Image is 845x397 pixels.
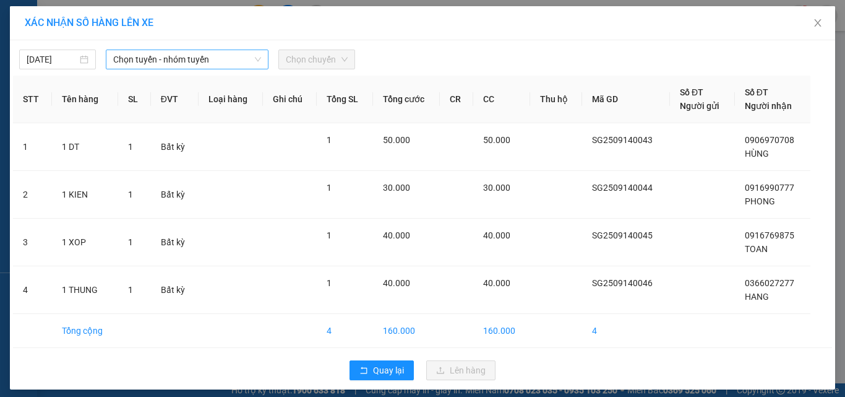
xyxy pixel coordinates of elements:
[263,76,317,123] th: Ghi chú
[13,76,52,123] th: STT
[128,190,133,199] span: 1
[327,183,332,193] span: 1
[128,285,133,295] span: 1
[13,123,52,171] td: 1
[473,314,530,348] td: 160.000
[104,59,170,74] li: (c) 2017
[745,244,768,254] span: TOAN
[483,278,510,288] span: 40.000
[592,183,653,193] span: SG2509140044
[52,76,118,123] th: Tên hàng
[483,230,510,240] span: 40.000
[483,183,510,193] span: 30.000
[128,237,133,247] span: 1
[151,219,199,266] td: Bất kỳ
[317,314,373,348] td: 4
[440,76,474,123] th: CR
[104,47,170,57] b: [DOMAIN_NAME]
[327,230,332,240] span: 1
[350,360,414,380] button: rollbackQuay lại
[286,50,348,69] span: Chọn chuyến
[118,76,150,123] th: SL
[680,101,719,111] span: Người gửi
[582,76,670,123] th: Mã GD
[151,171,199,219] td: Bất kỳ
[383,135,410,145] span: 50.000
[592,230,653,240] span: SG2509140045
[327,278,332,288] span: 1
[52,171,118,219] td: 1 KIEN
[151,76,199,123] th: ĐVT
[383,230,410,240] span: 40.000
[373,314,440,348] td: 160.000
[745,292,769,302] span: HANG
[745,183,794,193] span: 0916990777
[317,76,373,123] th: Tổng SL
[426,360,495,380] button: uploadLên hàng
[113,50,261,69] span: Chọn tuyến - nhóm tuyến
[80,18,119,119] b: BIÊN NHẬN GỬI HÀNG HÓA
[800,6,835,41] button: Close
[151,266,199,314] td: Bất kỳ
[745,230,794,240] span: 0916769875
[327,135,332,145] span: 1
[134,15,164,45] img: logo.jpg
[373,364,404,377] span: Quay lại
[52,266,118,314] td: 1 THUNG
[383,278,410,288] span: 40.000
[745,135,794,145] span: 0906970708
[13,219,52,266] td: 3
[13,266,52,314] td: 4
[592,278,653,288] span: SG2509140046
[483,135,510,145] span: 50.000
[254,56,262,63] span: down
[52,219,118,266] td: 1 XOP
[582,314,670,348] td: 4
[383,183,410,193] span: 30.000
[813,18,823,28] span: close
[592,135,653,145] span: SG2509140043
[52,123,118,171] td: 1 DT
[151,123,199,171] td: Bất kỳ
[373,76,440,123] th: Tổng cước
[473,76,530,123] th: CC
[745,278,794,288] span: 0366027277
[25,17,153,28] span: XÁC NHẬN SỐ HÀNG LÊN XE
[530,76,582,123] th: Thu hộ
[13,171,52,219] td: 2
[27,53,77,66] input: 14/09/2025
[745,149,769,159] span: HÙNG
[745,196,775,206] span: PHONG
[52,314,118,348] td: Tổng cộng
[745,87,768,97] span: Số ĐT
[199,76,263,123] th: Loại hàng
[359,366,368,376] span: rollback
[745,101,792,111] span: Người nhận
[128,142,133,152] span: 1
[15,80,70,138] b: [PERSON_NAME]
[680,87,703,97] span: Số ĐT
